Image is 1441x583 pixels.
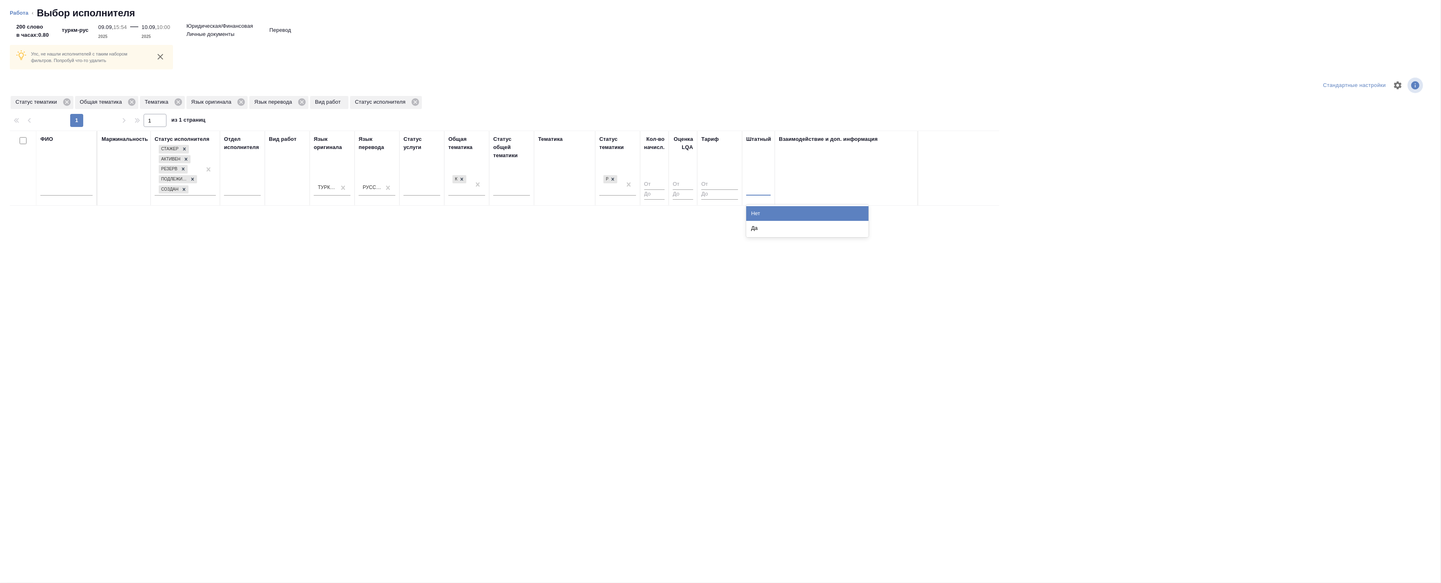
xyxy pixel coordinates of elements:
div: Стажер, Активен, Резерв, Подлежит внедрению, Создан [158,154,191,165]
p: Язык оригинала [191,98,235,106]
div: Маржинальность [102,135,148,143]
p: Юридическая/Финансовая [186,22,253,30]
input: От [701,180,738,190]
span: Настроить таблицу [1388,76,1408,95]
div: Юридическая/Финансовая [452,174,467,185]
div: Язык оригинала [314,135,350,151]
div: Активен [159,155,182,164]
div: Оценка LQA [673,135,693,151]
p: Язык перевода [254,98,295,106]
div: Язык оригинала [186,96,248,109]
div: Общая тематика [75,96,138,109]
div: Туркменский [318,184,337,191]
div: Взаимодействие и доп. информация [779,135,878,143]
div: Стажер [159,145,180,154]
p: 15:54 [113,24,127,30]
div: Стажер, Активен, Резерв, Подлежит внедрению, Создан [158,144,190,154]
div: Русский [363,184,381,191]
li: ‹ [32,9,33,17]
p: Тематика [145,98,171,106]
div: Тематика [140,96,185,109]
span: из 1 страниц [171,115,206,127]
div: Стажер, Активен, Резерв, Подлежит внедрению, Создан [158,185,189,195]
p: 09.09, [98,24,113,30]
div: Статус тематики [599,135,636,151]
div: Рекомендован [603,175,608,184]
a: Работа [10,10,29,16]
div: Рекомендован [603,174,618,185]
p: Статус исполнителя [355,98,408,106]
div: Стажер, Активен, Резерв, Подлежит внедрению, Создан [158,164,188,174]
div: Подлежит внедрению [159,175,188,184]
div: Статус тематики [11,96,73,109]
div: Штатный [746,135,771,143]
input: До [644,189,665,200]
p: Перевод [269,26,291,34]
div: Вид работ [269,135,297,143]
p: Общая тематика [80,98,125,106]
div: — [130,20,138,41]
div: Статус исполнителя [155,135,209,143]
div: Язык перевода [359,135,395,151]
div: Резерв [159,165,179,174]
div: Статус исполнителя [350,96,422,109]
input: От [673,180,693,190]
div: Статус услуги [403,135,440,151]
nav: breadcrumb [10,7,1431,20]
div: Нет [746,206,869,221]
div: Кол-во начисл. [644,135,665,151]
p: 10:00 [157,24,170,30]
input: До [701,189,738,200]
div: ФИО [40,135,53,143]
p: Статус тематики [16,98,60,106]
span: Посмотреть информацию [1408,78,1425,93]
button: close [154,51,166,63]
input: До [673,189,693,200]
div: split button [1321,79,1388,92]
div: Стажер, Активен, Резерв, Подлежит внедрению, Создан [158,174,198,185]
div: Юридическая/Финансовая [452,175,457,184]
div: Отдел исполнителя [224,135,261,151]
div: Да [746,221,869,236]
p: 200 слово [16,23,49,31]
h2: Выбор исполнителя [37,7,135,20]
div: Создан [159,185,180,194]
p: 10.09, [142,24,157,30]
div: Тематика [538,135,563,143]
div: Тариф [701,135,719,143]
p: Вид работ [315,98,344,106]
p: Упс, не нашли исполнителей с таким набором фильтров. Попробуй что-то удалить [31,51,148,64]
div: Общая тематика [448,135,485,151]
input: От [644,180,665,190]
div: Статус общей тематики [493,135,530,160]
div: Язык перевода [249,96,308,109]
